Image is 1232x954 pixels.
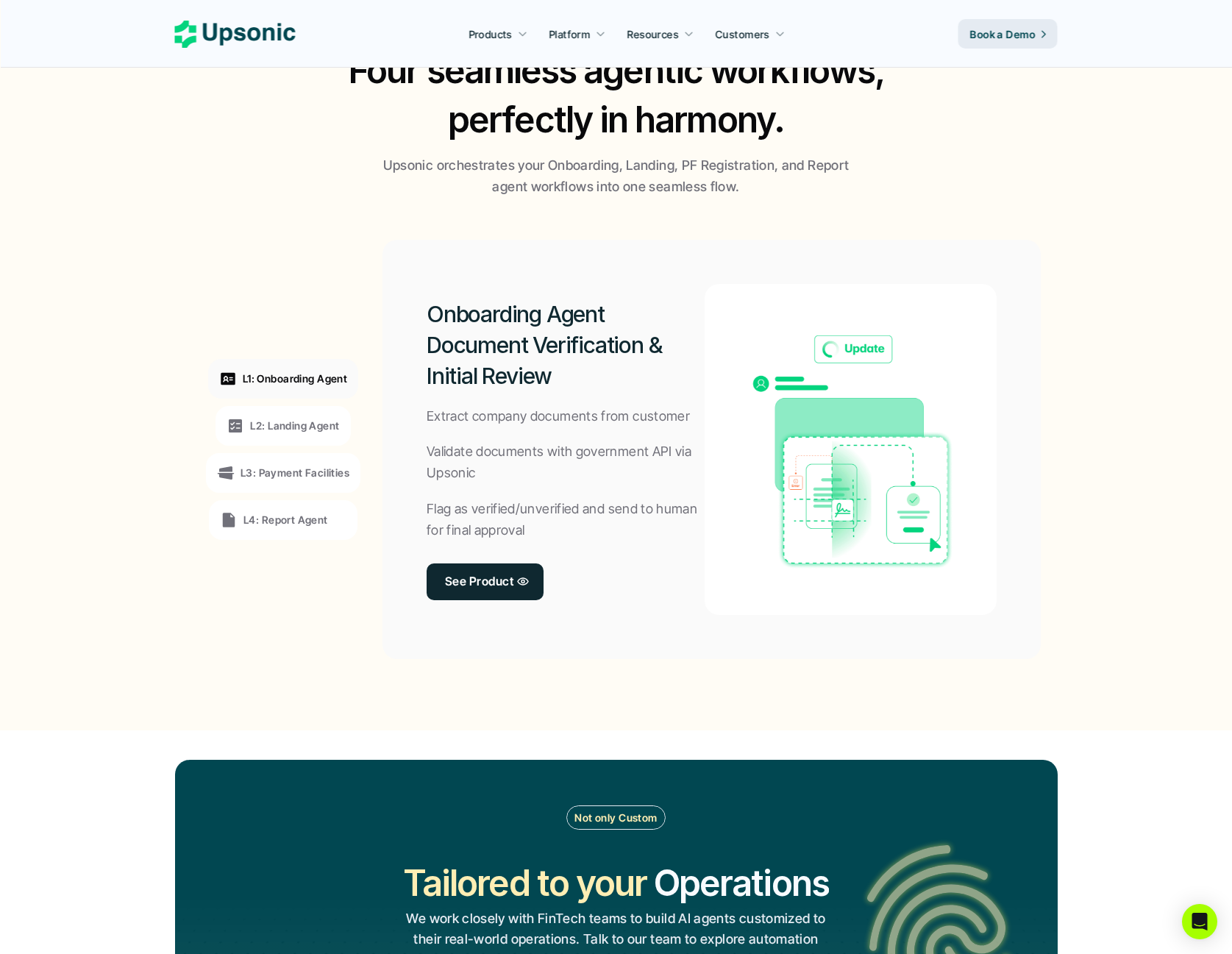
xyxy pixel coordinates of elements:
[403,858,647,908] h2: Tailored to your
[445,571,513,592] p: See Product
[427,406,690,427] p: Extract company documents from customer
[243,512,328,527] p: L4: Report Agent
[377,155,855,198] p: Upsonic orchestrates your Onboarding, Landing, PF Registration, and Report agent workflows into o...
[654,858,829,908] h2: Operations
[241,465,349,480] p: L3: Payment Facilities
[549,26,590,42] p: Platform
[970,26,1036,42] p: Book a Demo
[427,441,705,484] p: Validate documents with government API via Upsonic
[574,810,657,825] p: Not only Custom
[627,26,679,42] p: Resources
[716,26,770,42] p: Customers
[243,371,347,386] p: L1: Onboarding Agent
[250,418,339,433] p: L2: Landing Agent
[1182,904,1217,939] div: Open Intercom Messenger
[427,499,705,541] p: Flag as verified/unverified and send to human for final approval
[427,563,544,600] a: See Product
[958,19,1058,49] a: Book a Demo
[469,26,512,42] p: Products
[460,21,536,47] a: Products
[334,46,899,144] h2: Four seamless agentic workflows, perfectly in harmony.
[427,299,705,391] h2: Onboarding Agent Document Verification & Initial Review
